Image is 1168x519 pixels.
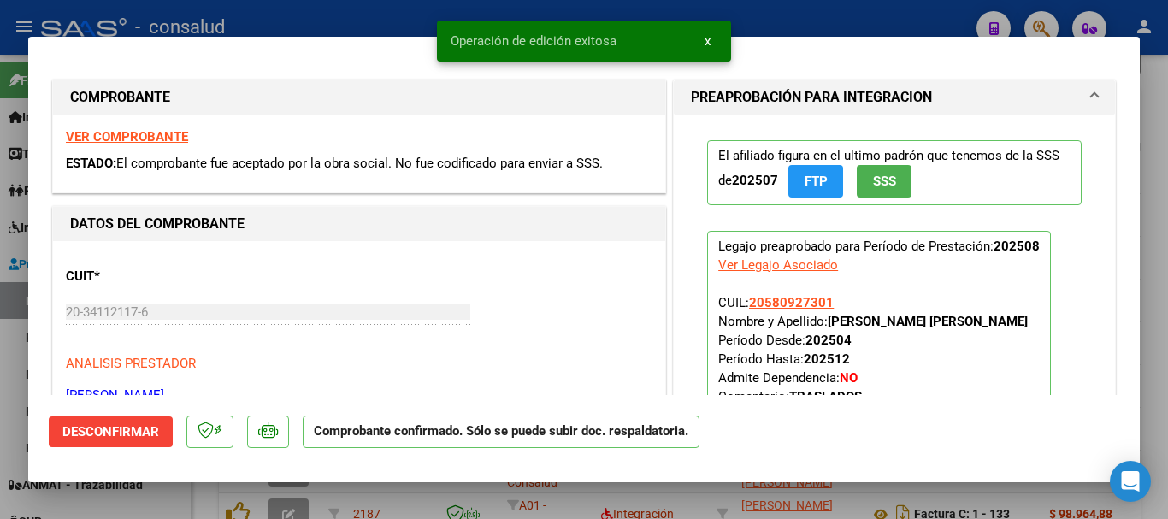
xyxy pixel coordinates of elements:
[66,356,196,371] span: ANALISIS PRESTADOR
[707,140,1082,204] p: El afiliado figura en el ultimo padrón que tenemos de la SSS de
[66,129,188,144] a: VER COMPROBANTE
[718,389,862,404] span: Comentario:
[691,87,932,108] h1: PREAPROBACIÓN PARA INTEGRACION
[303,416,699,449] p: Comprobante confirmado. Sólo se puede subir doc. respaldatoria.
[49,416,173,447] button: Desconfirmar
[804,351,850,367] strong: 202512
[116,156,603,171] span: El comprobante fue aceptado por la obra social. No fue codificado para enviar a SSS.
[828,314,1028,329] strong: [PERSON_NAME] [PERSON_NAME]
[749,295,834,310] span: 20580927301
[674,80,1115,115] mat-expansion-panel-header: PREAPROBACIÓN PARA INTEGRACION
[718,256,838,274] div: Ver Legajo Asociado
[805,174,828,190] span: FTP
[674,115,1115,452] div: PREAPROBACIÓN PARA INTEGRACION
[451,32,616,50] span: Operación de edición exitosa
[66,267,242,286] p: CUIT
[70,215,245,232] strong: DATOS DEL COMPROBANTE
[732,173,778,188] strong: 202507
[718,295,1028,404] span: CUIL: Nombre y Apellido: Período Desde: Período Hasta: Admite Dependencia:
[789,389,862,404] strong: TRASLADOS
[788,165,843,197] button: FTP
[691,26,724,56] button: x
[805,333,852,348] strong: 202504
[70,89,170,105] strong: COMPROBANTE
[707,231,1051,414] p: Legajo preaprobado para Período de Prestación:
[873,174,896,190] span: SSS
[66,156,116,171] span: ESTADO:
[66,386,652,405] p: [PERSON_NAME]
[62,424,159,439] span: Desconfirmar
[705,33,711,49] span: x
[840,370,858,386] strong: NO
[1110,461,1151,502] div: Open Intercom Messenger
[857,165,911,197] button: SSS
[994,239,1040,254] strong: 202508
